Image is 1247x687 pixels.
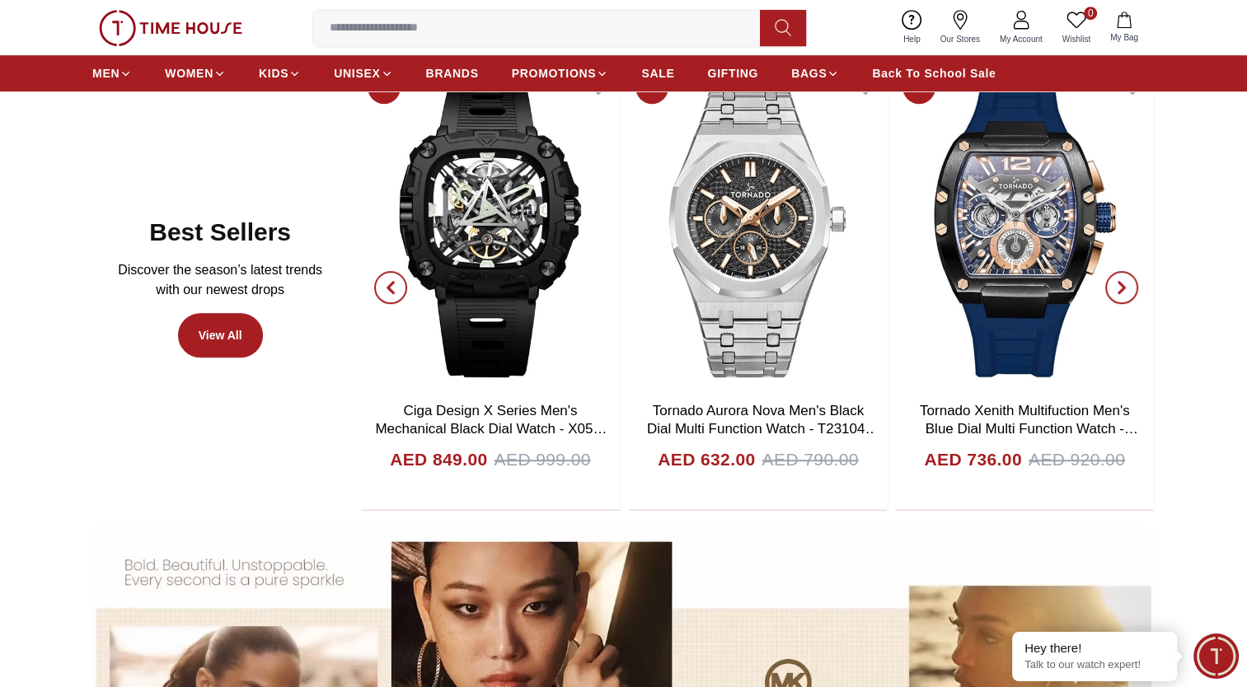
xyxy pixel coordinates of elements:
[178,313,263,358] a: View All
[707,58,758,88] a: GIFTING
[646,403,879,455] a: Tornado Aurora Nova Men's Black Dial Multi Function Watch - T23104-SBSBK
[426,58,479,88] a: BRANDS
[791,58,839,88] a: BAGS
[1104,31,1145,44] span: My Bag
[629,64,887,394] img: Tornado Aurora Nova Men's Black Dial Multi Function Watch - T23104-SBSBK
[897,33,927,45] span: Help
[165,65,213,82] span: WOMEN
[1193,633,1239,679] div: Chat Widget
[707,65,758,82] span: GIFTING
[1029,446,1125,473] span: AED 920.00
[920,403,1138,455] a: Tornado Xenith Multifuction Men's Blue Dial Multi Function Watch - T23105-BSNNK
[259,58,301,88] a: KIDS
[993,33,1049,45] span: My Account
[931,7,990,49] a: Our Stores
[494,446,590,473] span: AED 999.00
[426,65,479,82] span: BRANDS
[1056,33,1097,45] span: Wishlist
[791,65,827,82] span: BAGS
[657,446,754,473] h4: AED 632.00
[375,403,607,455] a: Ciga Design X Series Men's Mechanical Black Dial Watch - X051-BB01- W5B
[762,446,858,473] span: AED 790.00
[1084,7,1097,20] span: 0
[361,64,619,394] img: Ciga Design X Series Men's Mechanical Black Dial Watch - X051-BB01- W5B
[1024,640,1165,657] div: Hey there!
[149,217,291,247] h2: Best Sellers
[92,58,132,88] a: MEN
[259,65,288,82] span: KIDS
[105,260,335,300] p: Discover the season’s latest trends with our newest drops
[1100,8,1148,47] button: My Bag
[92,65,120,82] span: MEN
[872,65,996,82] span: Back To School Sale
[893,7,931,49] a: Help
[641,65,674,82] span: SALE
[1024,658,1165,672] p: Talk to our watch expert!
[934,33,987,45] span: Our Stores
[334,58,392,88] a: UNISEX
[390,446,487,473] h4: AED 849.00
[641,58,674,88] a: SALE
[1052,7,1100,49] a: 0Wishlist
[512,65,597,82] span: PROMOTIONS
[896,64,1154,394] img: Tornado Xenith Multifuction Men's Blue Dial Multi Function Watch - T23105-BSNNK
[165,58,226,88] a: WOMEN
[512,58,609,88] a: PROMOTIONS
[872,58,996,88] a: Back To School Sale
[925,446,1022,473] h4: AED 736.00
[99,10,242,46] img: ...
[334,65,380,82] span: UNISEX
